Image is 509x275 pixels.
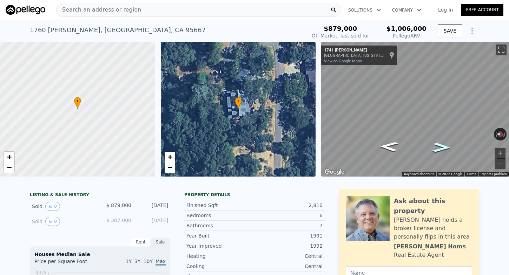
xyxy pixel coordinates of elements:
[137,217,168,226] div: [DATE]
[394,242,466,251] div: [PERSON_NAME] Homs
[386,4,427,16] button: Company
[151,238,170,247] div: Sale
[144,259,153,264] span: 10Y
[7,152,12,161] span: +
[495,159,505,169] button: Zoom out
[254,242,323,249] div: 1992
[386,25,427,32] span: $1,006,000
[32,217,94,226] div: Sold
[343,4,386,16] button: Solutions
[321,42,509,177] div: Map
[4,152,14,162] a: Zoom in
[467,172,476,176] a: Terms (opens in new tab)
[495,148,505,158] button: Zoom in
[389,51,394,59] a: Show location on map
[4,162,14,173] a: Zoom out
[321,42,509,177] div: Street View
[404,172,434,177] button: Keyboard shortcuts
[7,163,12,172] span: −
[165,152,175,162] a: Zoom in
[106,218,131,223] span: $ 307,000
[235,98,242,104] span: •
[386,32,427,39] div: Pellego ARV
[324,59,362,63] a: View on Google Maps
[254,202,323,209] div: 2,810
[503,128,507,140] button: Rotate clockwise
[156,259,166,266] span: Max
[134,259,140,264] span: 3Y
[235,97,242,109] div: •
[254,263,323,270] div: Central
[186,263,254,270] div: Cooling
[186,253,254,260] div: Heating
[481,172,507,176] a: Report a problem
[394,251,444,259] div: Real Estate Agent
[74,97,81,109] div: •
[438,172,462,176] span: © 2025 Google
[6,5,45,15] img: Pellego
[494,131,507,137] button: Reset the view
[324,48,384,53] div: 1741 [PERSON_NAME]
[323,167,346,177] img: Google
[430,6,461,13] a: Log In
[254,212,323,219] div: 6
[30,192,170,199] div: LISTING & SALE HISTORY
[186,202,254,209] div: Finished Sqft
[34,251,166,258] div: Houses Median Sale
[36,270,47,275] tspan: $378
[165,162,175,173] a: Zoom out
[372,139,406,153] path: Go South, Tyrrel Ln
[438,25,462,37] button: SAVE
[254,253,323,260] div: Central
[394,216,472,241] div: [PERSON_NAME] holds a broker license and personally flips in this area
[137,202,168,211] div: [DATE]
[186,242,254,249] div: Year Improved
[45,202,60,211] button: View historical data
[312,32,369,39] div: Off Market, last sold for
[323,167,346,177] a: Open this area in Google Maps (opens a new window)
[186,232,254,239] div: Year Built
[30,25,206,35] div: 1760 [PERSON_NAME] , [GEOGRAPHIC_DATA] , CA 95667
[254,222,323,229] div: 7
[496,44,507,55] button: Toggle fullscreen view
[186,222,254,229] div: Bathrooms
[494,128,498,140] button: Rotate counterclockwise
[465,24,479,38] button: Show Options
[167,152,172,161] span: +
[34,258,100,269] div: Price per Square Foot
[106,202,131,208] span: $ 879,000
[186,212,254,219] div: Bedrooms
[57,6,141,14] span: Search an address or region
[126,259,132,264] span: 1Y
[32,202,94,211] div: Sold
[167,163,172,172] span: −
[324,53,384,58] div: [GEOGRAPHIC_DATA], [US_STATE]
[461,4,503,16] a: Free Account
[184,192,325,198] div: Property details
[425,140,458,154] path: Go North, Tyrrel Ln
[324,25,357,32] span: $879,000
[131,238,151,247] div: Rent
[254,232,323,239] div: 1991
[394,196,472,216] div: Ask about this property
[45,217,60,226] button: View historical data
[74,98,81,104] span: •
